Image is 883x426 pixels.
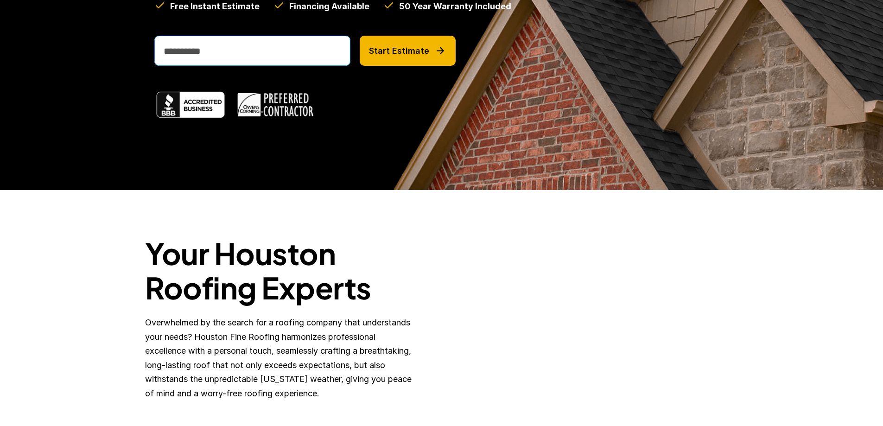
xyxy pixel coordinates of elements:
[399,0,511,12] h5: 50 Year Warranty Included
[369,46,429,56] p: Start Estimate
[289,0,369,12] h5: Financing Available
[145,316,418,401] p: Overwhelmed by the search for a roofing company that understands your needs? Houston Fine Roofing...
[170,0,260,12] h5: Free Instant Estimate
[360,36,456,66] button: Start Estimate
[145,236,418,305] h2: Your Houston Roofing Experts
